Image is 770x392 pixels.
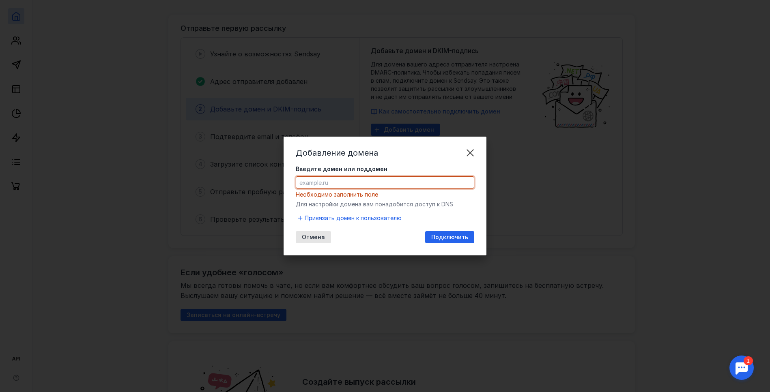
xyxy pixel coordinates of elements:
[296,201,453,208] span: Для настройки домена вам понадобится доступ к DNS
[305,214,402,222] span: Привязать домен к пользователю
[296,148,378,158] span: Добавление домена
[296,213,405,223] button: Привязать домен к пользователю
[296,191,474,199] div: Необходимо заполнить поле
[431,234,468,241] span: Подключить
[296,231,331,243] button: Отмена
[296,177,474,188] input: example.ru
[18,5,28,14] div: 1
[302,234,325,241] span: Отмена
[296,165,387,173] span: Введите домен или поддомен
[425,231,474,243] button: Подключить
